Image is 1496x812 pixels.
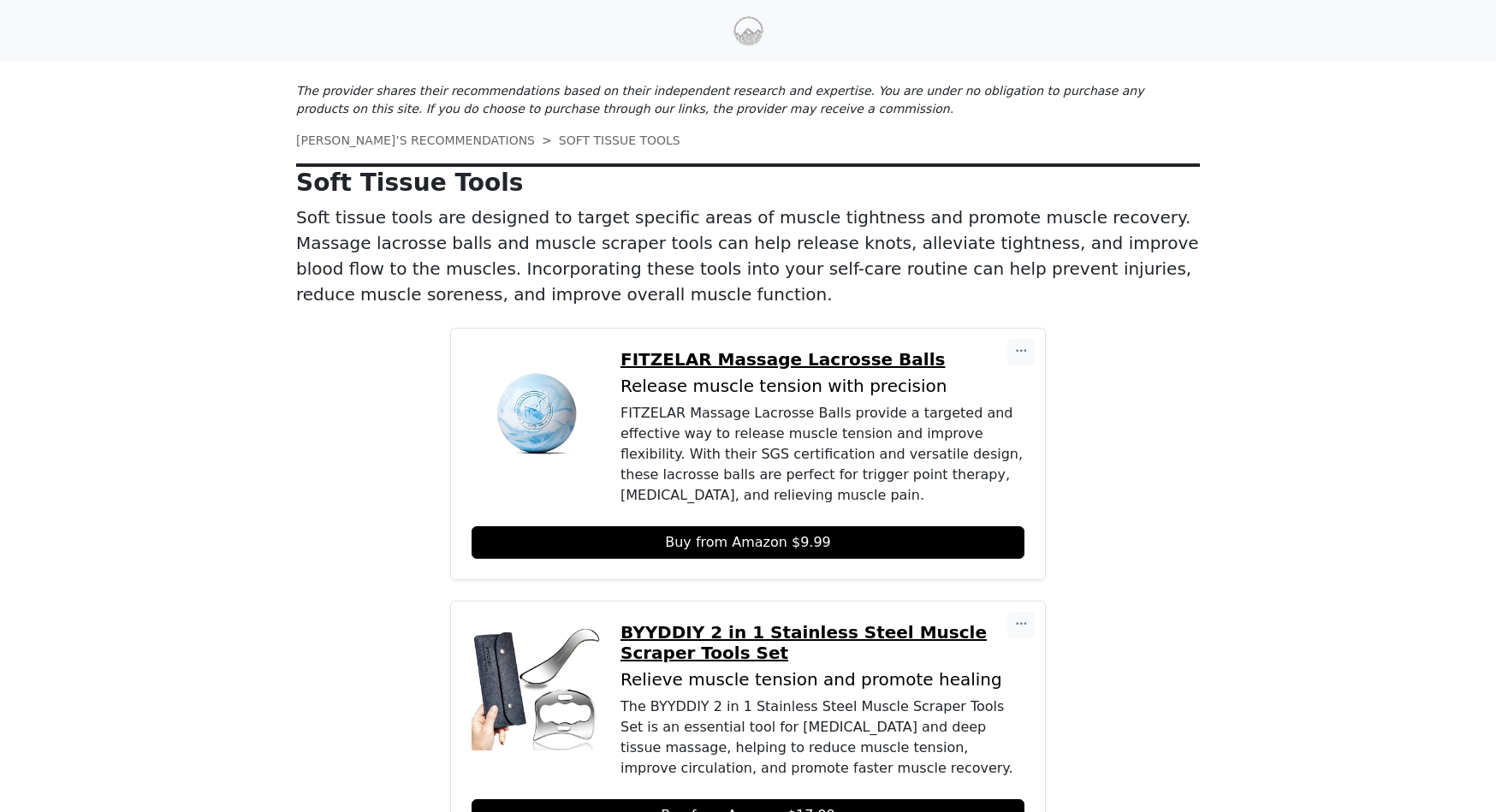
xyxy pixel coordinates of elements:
[296,169,1200,198] p: Soft Tissue Tools
[296,82,1200,118] p: The provider shares their recommendations based on their independent research and expertise. You ...
[620,670,1024,690] p: Relieve muscle tension and promote healing
[296,133,535,147] a: [PERSON_NAME]’S RECOMMENDATIONS
[620,696,1024,779] div: The BYYDDIY 2 in 1 Stainless Steel Muscle Scraper Tools Set is an essential tool for [MEDICAL_DAT...
[620,622,1024,663] a: BYYDDIY 2 in 1 Stainless Steel Muscle Scraper Tools Set
[620,403,1024,506] div: FITZELAR Massage Lacrosse Balls provide a targeted and effective way to release muscle tension an...
[472,526,1024,559] a: Buy from Amazon $9.99
[472,622,600,750] img: BYYDDIY 2 in 1 Stainless Steel Muscle Scraper Tools Set
[620,349,1024,370] a: FITZELAR Massage Lacrosse Balls
[733,16,763,46] img: Hü Performance
[472,349,600,477] img: FITZELAR Massage Lacrosse Balls
[620,376,1024,396] p: Release muscle tension with precision
[535,132,680,150] li: SOFT TISSUE TOOLS
[296,204,1200,307] p: Soft tissue tools are designed to target specific areas of muscle tightness and promote muscle re...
